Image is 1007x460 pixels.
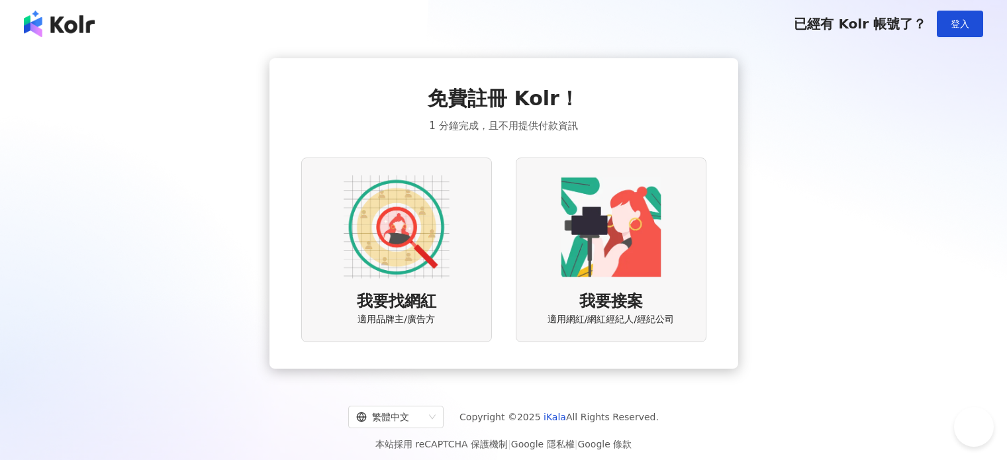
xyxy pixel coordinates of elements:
span: 我要找網紅 [357,291,436,313]
img: logo [24,11,95,37]
span: 登入 [951,19,969,29]
span: 本站採用 reCAPTCHA 保護機制 [375,436,632,452]
div: 繁體中文 [356,406,424,428]
span: 我要接案 [579,291,643,313]
span: 適用品牌主/廣告方 [358,313,435,326]
span: 已經有 Kolr 帳號了？ [794,16,926,32]
a: iKala [544,412,566,422]
img: AD identity option [344,174,450,280]
img: KOL identity option [558,174,664,280]
iframe: Help Scout Beacon - Open [954,407,994,447]
span: | [508,439,511,449]
span: 適用網紅/網紅經紀人/經紀公司 [548,313,674,326]
span: 免費註冊 Kolr！ [428,85,579,113]
a: Google 條款 [577,439,632,449]
button: 登入 [937,11,983,37]
span: | [575,439,578,449]
span: Copyright © 2025 All Rights Reserved. [459,409,659,425]
a: Google 隱私權 [511,439,575,449]
span: 1 分鐘完成，且不用提供付款資訊 [429,118,577,134]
